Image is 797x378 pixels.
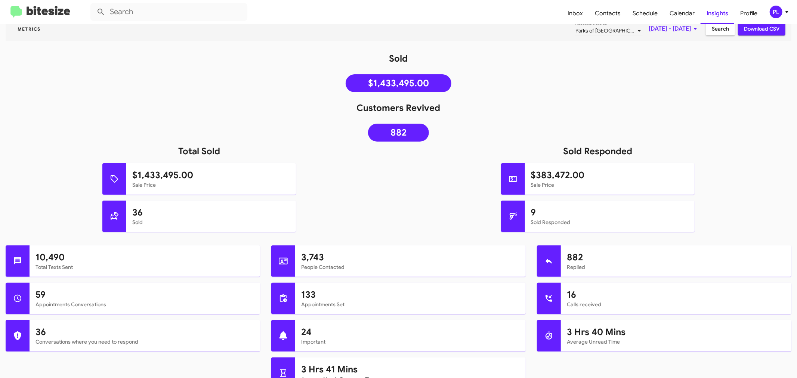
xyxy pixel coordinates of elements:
mat-card-subtitle: People Contacted [301,263,520,271]
mat-card-subtitle: Average Unread Time [567,338,785,346]
h1: 59 [35,289,254,301]
h1: 36 [132,207,290,219]
h1: 133 [301,289,520,301]
span: Metrics [12,26,47,32]
h1: 10,490 [35,251,254,263]
span: 882 [390,129,407,136]
h1: 882 [567,251,785,263]
div: PL [770,6,782,18]
mat-card-subtitle: Sold Responded [531,219,689,226]
h1: 16 [567,289,785,301]
mat-card-subtitle: Calls received [567,301,785,308]
h1: $383,472.00 [531,169,689,181]
input: Search [90,3,247,21]
span: Search [712,22,729,35]
button: Download CSV [738,22,785,35]
a: Calendar [664,3,701,24]
h1: 24 [301,326,520,338]
h1: 9 [531,207,689,219]
h1: 3 Hrs 40 Mins [567,326,785,338]
mat-card-subtitle: Appointments Set [301,301,520,308]
mat-card-subtitle: Sale Price [132,181,290,189]
a: Insights [701,3,734,24]
mat-card-subtitle: Sale Price [531,181,689,189]
h1: 36 [35,326,254,338]
mat-card-subtitle: Conversations where you need to respond [35,338,254,346]
mat-card-subtitle: Sold [132,219,290,226]
a: Profile [734,3,763,24]
h1: 3 Hrs 41 Mins [301,363,520,375]
mat-card-subtitle: Important [301,338,520,346]
span: $1,433,495.00 [368,80,429,87]
span: [DATE] - [DATE] [649,22,700,35]
button: PL [763,6,789,18]
a: Contacts [589,3,627,24]
a: Schedule [627,3,664,24]
span: Parks of [GEOGRAPHIC_DATA] [575,27,647,34]
mat-card-subtitle: Replied [567,263,785,271]
mat-card-subtitle: Total Texts Sent [35,263,254,271]
span: Download CSV [744,22,779,35]
h1: 3,743 [301,251,520,263]
button: Search [706,22,735,35]
mat-card-subtitle: Appointments Conversations [35,301,254,308]
a: Inbox [562,3,589,24]
button: [DATE] - [DATE] [643,22,706,35]
h1: $1,433,495.00 [132,169,290,181]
